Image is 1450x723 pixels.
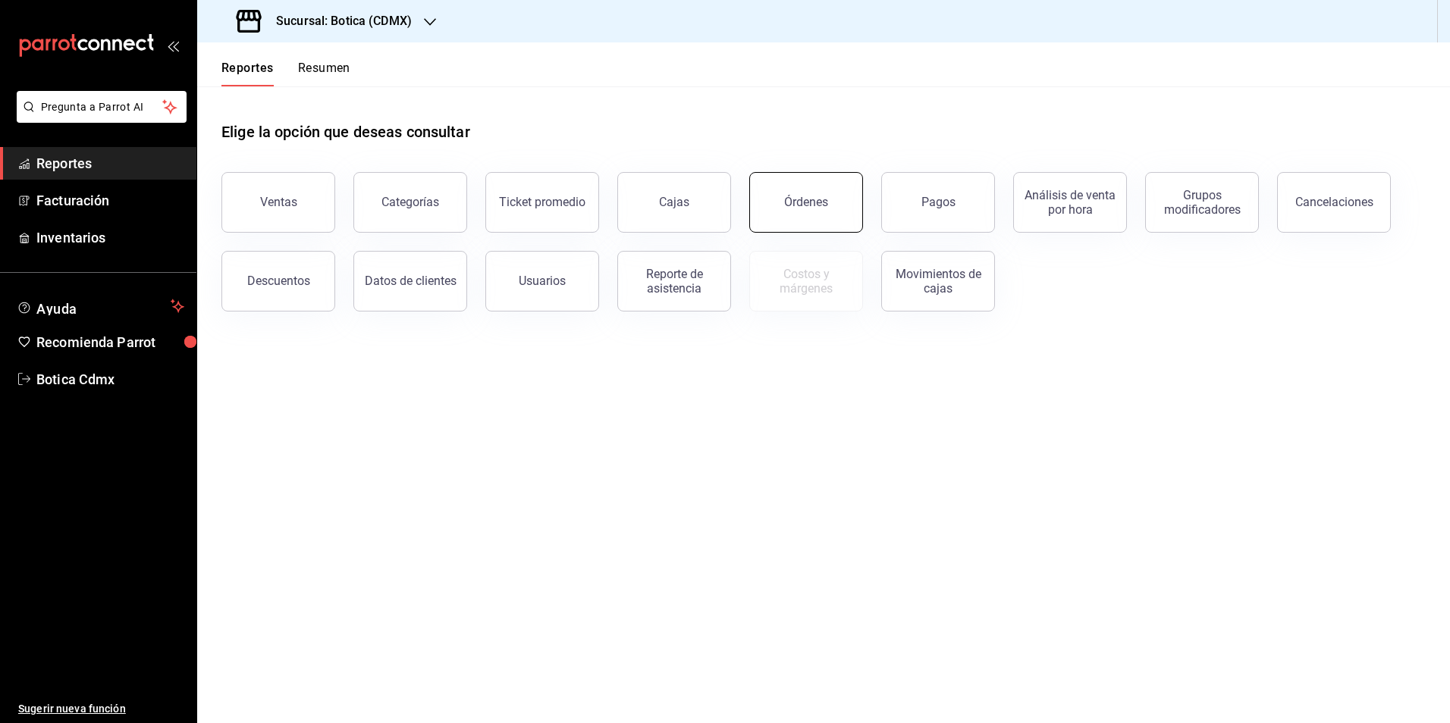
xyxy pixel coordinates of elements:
div: Grupos modificadores [1155,188,1249,217]
button: Categorías [353,172,467,233]
span: Botica Cdmx [36,369,184,390]
button: Contrata inventarios para ver este reporte [749,251,863,311]
div: navigation tabs [221,61,350,86]
div: Cancelaciones [1295,195,1373,209]
div: Ticket promedio [499,195,585,209]
div: Categorías [381,195,439,209]
span: Facturación [36,190,184,211]
button: Pagos [881,172,995,233]
div: Costos y márgenes [759,267,853,296]
button: Reporte de asistencia [617,251,731,311]
button: Movimientos de cajas [881,251,995,311]
div: Ventas [260,195,297,209]
span: Inventarios [36,227,184,248]
div: Cajas [659,195,689,209]
button: Análisis de venta por hora [1013,172,1127,233]
div: Pagos [921,195,956,209]
button: Ticket promedio [485,172,599,233]
button: Usuarios [485,251,599,311]
button: Descuentos [221,251,335,311]
h1: Elige la opción que deseas consultar [221,121,470,143]
span: Reportes [36,153,184,174]
button: open_drawer_menu [167,39,179,52]
div: Datos de clientes [365,274,457,288]
button: Cajas [617,172,731,233]
button: Órdenes [749,172,863,233]
span: Recomienda Parrot [36,332,184,352]
a: Pregunta a Parrot AI [11,110,187,126]
div: Análisis de venta por hora [1023,188,1117,217]
h3: Sucursal: Botica (CDMX) [264,12,412,30]
button: Cancelaciones [1277,172,1391,233]
button: Reportes [221,61,274,86]
span: Ayuda [36,297,165,315]
div: Descuentos [247,274,310,288]
div: Movimientos de cajas [891,267,985,296]
button: Grupos modificadores [1145,172,1259,233]
div: Usuarios [519,274,566,288]
button: Datos de clientes [353,251,467,311]
button: Resumen [298,61,350,86]
button: Ventas [221,172,335,233]
button: Pregunta a Parrot AI [17,91,187,123]
span: Sugerir nueva función [18,701,184,717]
div: Reporte de asistencia [627,267,721,296]
div: Órdenes [784,195,828,209]
span: Pregunta a Parrot AI [41,99,163,115]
